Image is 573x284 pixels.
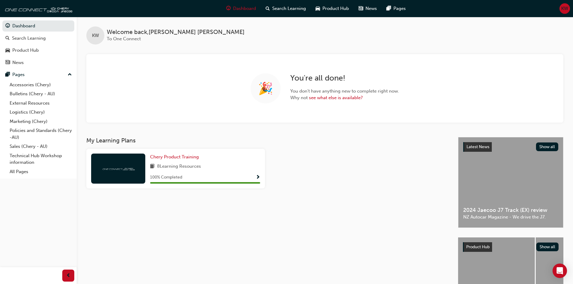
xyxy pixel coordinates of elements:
span: 🎉 [258,85,273,92]
a: News [2,57,74,68]
span: Welcome back , [PERSON_NAME] [PERSON_NAME] [107,29,245,36]
span: Product Hub [322,5,349,12]
img: oneconnect [102,166,135,171]
span: car-icon [316,5,320,12]
span: News [365,5,377,12]
a: Chery Product Training [150,154,201,160]
span: pages-icon [387,5,391,12]
div: Product Hub [12,47,39,54]
div: Search Learning [12,35,46,42]
a: Latest NewsShow all2024 Jaecoo J7 Track (EX) reviewNZ Autocar Magazine - We drive the J7. [458,137,563,228]
a: car-iconProduct Hub [311,2,354,15]
a: guage-iconDashboard [221,2,261,15]
a: pages-iconPages [382,2,411,15]
span: car-icon [5,48,10,53]
a: Sales (Chery - AU) [7,142,74,151]
button: KW [559,3,570,14]
a: All Pages [7,167,74,176]
a: Dashboard [2,20,74,32]
a: Product Hub [2,45,74,56]
a: Accessories (Chery) [7,80,74,90]
span: prev-icon [66,272,71,279]
span: guage-icon [5,23,10,29]
span: Latest News [467,144,489,149]
span: Pages [393,5,406,12]
span: book-icon [150,163,155,170]
span: search-icon [5,36,10,41]
span: pages-icon [5,72,10,78]
span: Dashboard [233,5,256,12]
span: Chery Product Training [150,154,199,160]
span: NZ Autocar Magazine - We drive the J7. [463,214,558,221]
a: Latest NewsShow all [463,142,558,152]
button: Pages [2,69,74,80]
a: news-iconNews [354,2,382,15]
span: 8 Learning Resources [157,163,201,170]
h3: My Learning Plans [86,137,448,144]
img: oneconnect [3,2,72,14]
span: Show Progress [256,175,260,180]
a: Policies and Standards (Chery -AU) [7,126,74,142]
a: Marketing (Chery) [7,117,74,126]
span: news-icon [359,5,363,12]
button: DashboardSearch LearningProduct HubNews [2,19,74,69]
span: Why not [290,94,399,101]
span: Product Hub [466,244,490,249]
span: search-icon [266,5,270,12]
span: news-icon [5,60,10,66]
a: Product HubShow all [463,242,559,252]
button: Show all [536,243,559,251]
span: To One Connect [107,36,141,41]
a: search-iconSearch Learning [261,2,311,15]
button: Show all [536,142,559,151]
span: You don't have anything new to complete right now. [290,88,399,95]
span: KW [92,32,99,39]
h2: You're all done! [290,73,399,83]
a: Technical Hub Workshop information [7,151,74,167]
a: Search Learning [2,33,74,44]
div: News [12,59,24,66]
div: Pages [12,71,25,78]
a: Bulletins (Chery - AU) [7,89,74,99]
a: Logistics (Chery) [7,108,74,117]
span: KW [561,5,568,12]
span: Search Learning [272,5,306,12]
a: External Resources [7,99,74,108]
span: up-icon [68,71,72,79]
span: 2024 Jaecoo J7 Track (EX) review [463,207,558,214]
button: Show Progress [256,174,260,181]
div: Open Intercom Messenger [553,264,567,278]
a: see what else is available? [309,95,363,100]
span: guage-icon [226,5,231,12]
span: 100 % Completed [150,174,182,181]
